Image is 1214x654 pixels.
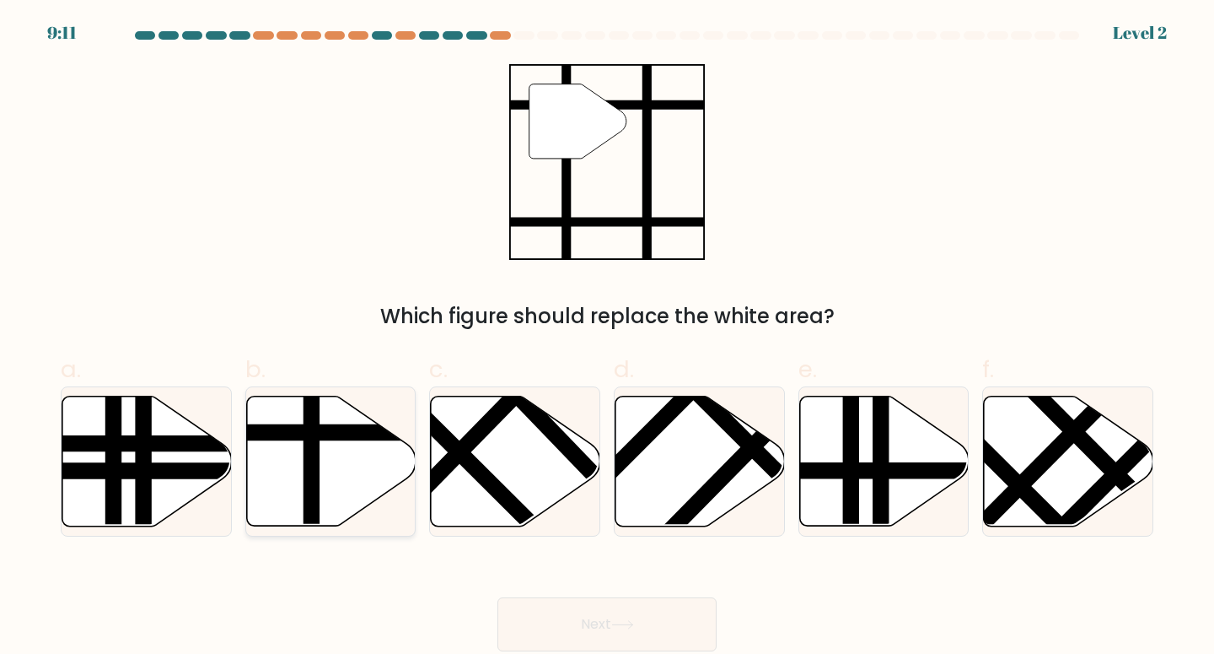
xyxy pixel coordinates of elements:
div: Which figure should replace the white area? [71,301,1143,332]
span: e. [798,353,817,386]
span: d. [614,353,634,386]
span: a. [61,353,81,386]
span: b. [245,353,266,386]
span: c. [429,353,448,386]
span: f. [982,353,994,386]
div: Level 2 [1113,20,1167,46]
div: 9:11 [47,20,77,46]
button: Next [497,597,717,651]
g: " [529,84,626,159]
